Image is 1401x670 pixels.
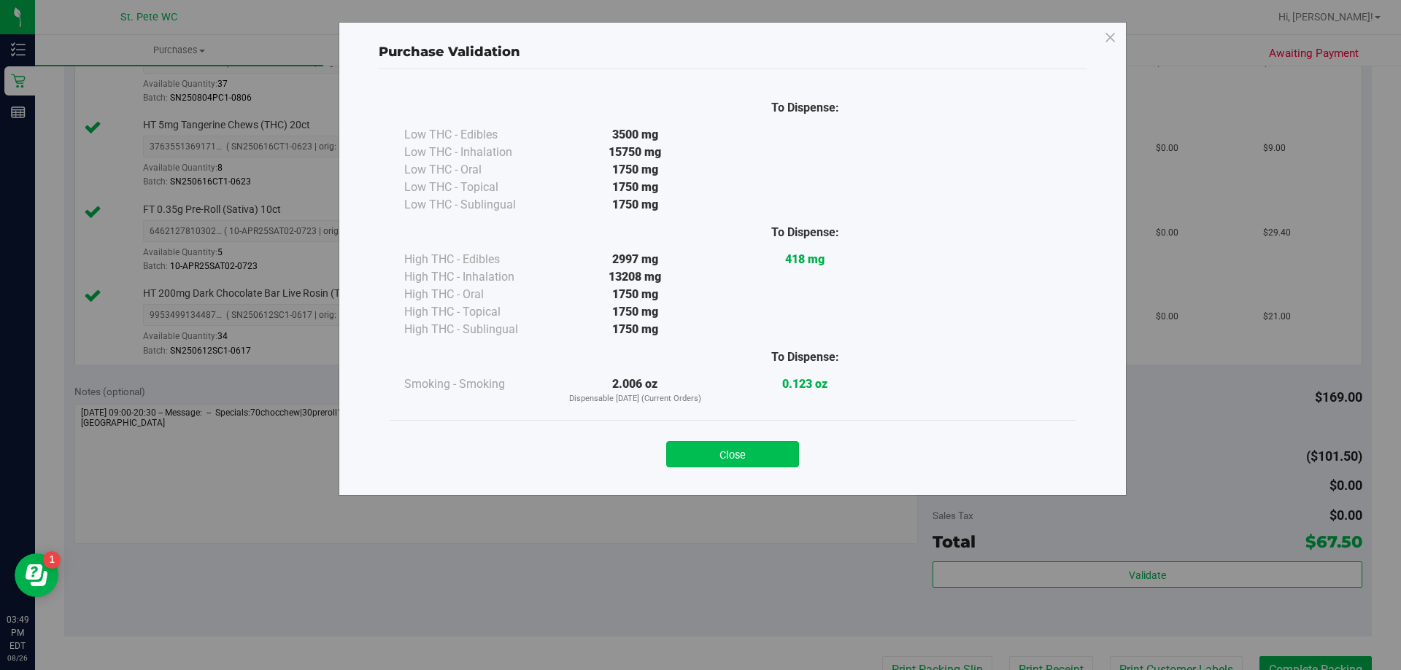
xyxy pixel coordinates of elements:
div: 3500 mg [550,126,720,144]
div: 2997 mg [550,251,720,268]
div: Low THC - Edibles [404,126,550,144]
div: 1750 mg [550,179,720,196]
div: 2.006 oz [550,375,720,405]
div: Smoking - Smoking [404,375,550,393]
div: 1750 mg [550,286,720,303]
span: Purchase Validation [379,44,520,60]
div: High THC - Oral [404,286,550,303]
div: High THC - Topical [404,303,550,321]
strong: 0.123 oz [782,377,827,391]
div: To Dispense: [720,348,890,366]
div: High THC - Edibles [404,251,550,268]
div: To Dispense: [720,99,890,117]
p: Dispensable [DATE] (Current Orders) [550,393,720,405]
div: Low THC - Sublingual [404,196,550,214]
div: 15750 mg [550,144,720,161]
div: Low THC - Topical [404,179,550,196]
iframe: Resource center [15,553,58,597]
div: To Dispense: [720,224,890,241]
button: Close [666,441,799,467]
div: Low THC - Oral [404,161,550,179]
div: Low THC - Inhalation [404,144,550,161]
div: 13208 mg [550,268,720,286]
div: 1750 mg [550,196,720,214]
div: High THC - Inhalation [404,268,550,286]
iframe: Resource center unread badge [43,551,61,569]
div: High THC - Sublingual [404,321,550,338]
div: 1750 mg [550,303,720,321]
strong: 418 mg [785,252,825,266]
div: 1750 mg [550,321,720,338]
div: 1750 mg [550,161,720,179]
